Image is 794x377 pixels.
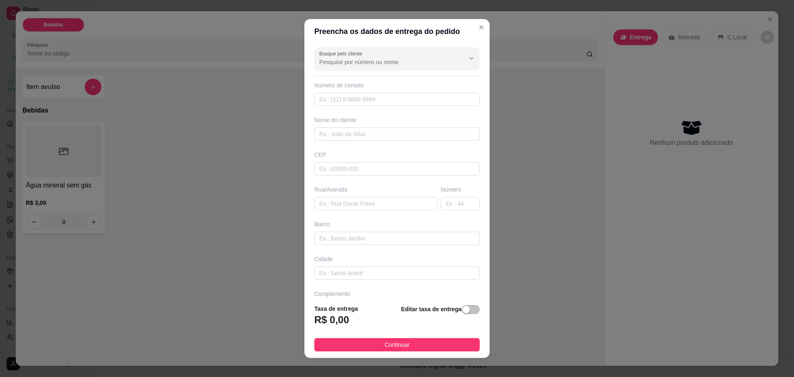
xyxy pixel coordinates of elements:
button: Show suggestions [465,52,478,65]
span: Continuar [385,340,410,349]
input: Ex.: 00000-000 [314,162,480,175]
div: Bairro [314,220,480,228]
strong: Taxa de entrega [314,305,358,312]
input: Ex.: João da Silva [314,127,480,141]
input: Ex.: Bairro Jardim [314,232,480,245]
div: Cidade [314,255,480,263]
input: Ex.: Rua Oscar Freire [314,197,438,210]
div: Número de contato [314,81,480,89]
label: Busque pelo cliente [319,50,365,57]
div: Rua/Avenida [314,185,438,194]
button: Close [475,21,488,34]
div: Complemento [314,290,480,298]
div: CEP [314,151,480,159]
strong: Editar taxa de entrega [401,306,462,312]
button: Continuar [314,338,480,351]
h3: R$ 0,00 [314,313,349,327]
input: Ex.: 44 [441,197,480,210]
input: Ex.: (11) 9 8888-9999 [314,93,480,106]
input: Busque pelo cliente [319,58,452,66]
div: Número [441,185,480,194]
div: Nome do cliente [314,116,480,124]
input: Ex.: Santo André [314,267,480,280]
header: Preencha os dados de entrega do pedido [304,19,490,44]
